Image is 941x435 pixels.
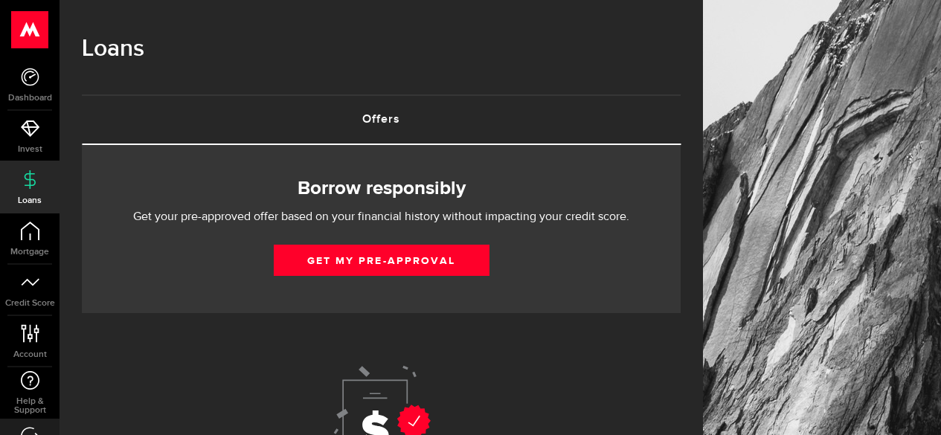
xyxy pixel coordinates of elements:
button: Get my pre-approval [274,245,489,276]
ul: Tabs Navigation [82,94,681,145]
h1: Loans [82,30,681,68]
p: Get your pre-approved offer based on your financial history without impacting your credit score. [125,208,638,226]
a: Offers [82,96,681,144]
h3: Borrow responsibly [104,177,658,201]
